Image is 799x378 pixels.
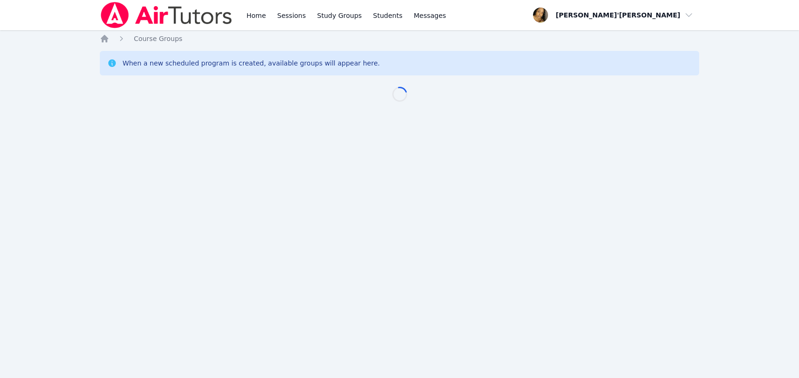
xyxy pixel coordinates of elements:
[414,11,446,20] span: Messages
[122,58,380,68] div: When a new scheduled program is created, available groups will appear here.
[134,34,182,43] a: Course Groups
[100,34,699,43] nav: Breadcrumb
[134,35,182,42] span: Course Groups
[100,2,233,28] img: Air Tutors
